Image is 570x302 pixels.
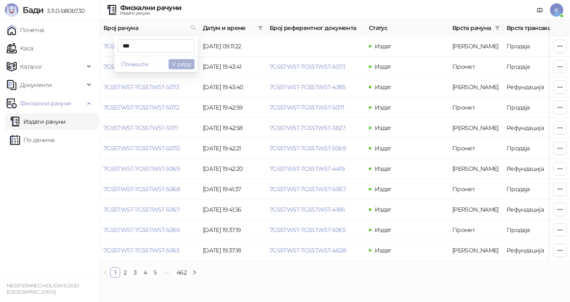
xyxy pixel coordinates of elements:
span: Каталог [20,58,43,75]
span: Датум и време [203,23,255,32]
th: Број референтног документа [266,20,366,36]
a: Почетна [7,22,44,38]
a: 7G5STW5T-7G5STW5T-5069 [103,165,180,172]
td: [DATE] 19:42:20 [199,159,266,179]
a: 7G5STW5T-7G5STW5T-4186 [270,206,345,213]
div: Фискални рачуни [120,5,181,11]
button: left [100,267,110,277]
span: Бади [23,5,43,15]
a: 7G5STW5T-7G5STW5T-5073 [103,83,179,91]
td: 7G5STW5T-7G5STW5T-5072 [100,97,199,118]
td: [DATE] 19:41:36 [199,200,266,220]
th: Статус [366,20,449,36]
span: filter [258,25,263,30]
li: 3 [130,267,140,277]
span: left [103,270,108,275]
a: 7G5STW5T-7G5STW5T-5070 [103,145,179,152]
a: 7G5STW5T-7G5STW5T-5069 [270,145,346,152]
td: Промет [449,97,503,118]
div: Издати рачуни [120,11,181,15]
td: 7G5STW5T-7G5STW5T-5067 [100,200,199,220]
small: MEDITERANEO HOLIDAYS DOO [GEOGRAPHIC_DATA] [7,283,79,295]
li: 462 [174,267,189,277]
a: Документација [533,3,547,17]
a: 4 [141,268,150,277]
span: Издат [375,165,391,172]
li: Претходна страна [100,267,110,277]
a: 462 [174,268,189,277]
span: Врста рачуна [452,23,492,32]
a: 7G5STW5T-7G5STW5T-5065 [103,247,179,254]
span: right [192,270,197,275]
span: filter [256,22,265,34]
a: 7G5STW5T-7G5STW5T-5071 [270,104,344,111]
li: 4 [140,267,150,277]
span: Издат [375,145,391,152]
a: 7G5STW5T-7G5STW5T-5065 [270,226,346,234]
a: По данима [10,132,54,148]
td: 7G5STW5T-7G5STW5T-5065 [100,240,199,261]
td: [DATE] 19:37:18 [199,240,266,261]
td: Промет [449,179,503,200]
span: Издат [375,63,391,70]
td: 7G5STW5T-7G5STW5T-5069 [100,159,199,179]
li: Следећих 5 Страна [160,267,174,277]
td: Аванс [449,77,503,97]
td: [DATE] 19:41:37 [199,179,266,200]
td: Промет [449,138,503,159]
td: 7G5STW5T-7G5STW5T-5068 [100,179,199,200]
a: 7G5STW5T-7G5STW5T-4419 [270,165,345,172]
a: 3 [131,268,140,277]
a: 5 [151,268,160,277]
td: Аванс [449,118,503,138]
td: [DATE] 19:43:40 [199,77,266,97]
a: 7G5STW5T-7G5STW5T-5074 [103,63,179,70]
td: Промет [449,57,503,77]
td: Аванс [449,240,503,261]
td: [DATE] 19:42:58 [199,118,266,138]
span: Издат [375,185,391,193]
a: 7G5STW5T-7G5STW5T-5067 [270,185,346,193]
span: 3.11.0-b80b730 [43,7,84,15]
span: Издат [375,83,391,91]
li: Следећа страна [189,267,199,277]
td: 7G5STW5T-7G5STW5T-5071 [100,118,199,138]
span: Издат [375,124,391,132]
a: Издати рачуни [10,113,66,130]
li: 5 [150,267,160,277]
span: Врста трансакције [507,23,562,32]
td: Промет [449,220,503,240]
span: Документи [20,77,52,93]
span: ••• [160,267,174,277]
a: 7G5STW5T-7G5STW5T-5073 [270,63,345,70]
td: Аванс [449,159,503,179]
td: 7G5STW5T-7G5STW5T-5070 [100,138,199,159]
button: right [189,267,199,277]
span: filter [493,22,502,34]
img: Logo [5,3,18,17]
span: filter [495,25,500,30]
a: 7G5STW5T-7G5STW5T-5072 [103,104,179,111]
span: Издат [375,42,391,50]
td: [DATE] 19:43:41 [199,57,266,77]
span: Издат [375,104,391,111]
td: [DATE] 19:42:59 [199,97,266,118]
td: 7G5STW5T-7G5STW5T-5073 [100,77,199,97]
span: Издат [375,206,391,213]
a: 7G5STW5T-7G5STW5T-5071 [103,124,178,132]
span: Издат [375,247,391,254]
span: Фискални рачуни [20,95,71,112]
a: 7G5STW5T-7G5STW5T-5075 [103,42,179,50]
a: 7G5STW5T-7G5STW5T-5067 [103,206,179,213]
a: 2 [121,268,130,277]
td: Аванс [449,200,503,220]
th: Број рачуна [100,20,199,36]
td: Аванс [449,36,503,57]
td: [DATE] 19:42:21 [199,138,266,159]
a: 7G5STW5T-7G5STW5T-4628 [270,247,346,254]
td: [DATE] 19:37:19 [199,220,266,240]
a: 1 [111,268,120,277]
span: Издат [375,226,391,234]
button: У реду [169,59,194,69]
li: 2 [120,267,130,277]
